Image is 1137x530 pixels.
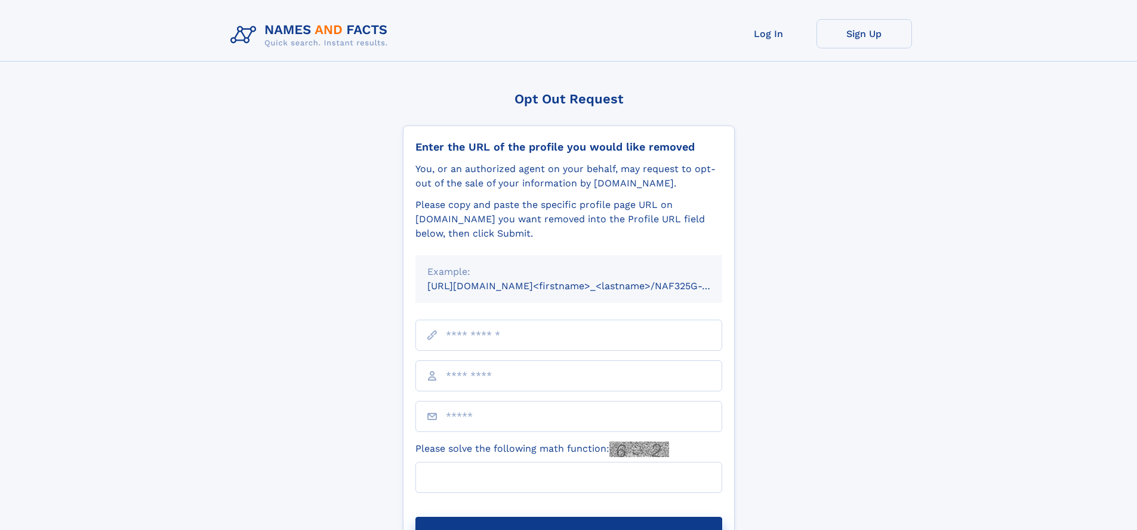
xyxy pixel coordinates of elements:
[415,442,669,457] label: Please solve the following math function:
[816,19,912,48] a: Sign Up
[415,140,722,154] div: Enter the URL of the profile you would like removed
[226,19,398,51] img: Logo Names and Facts
[427,265,710,279] div: Example:
[721,19,816,48] a: Log In
[415,162,722,191] div: You, or an authorized agent on your behalf, may request to opt-out of the sale of your informatio...
[415,198,722,241] div: Please copy and paste the specific profile page URL on [DOMAIN_NAME] you want removed into the Pr...
[403,91,735,106] div: Opt Out Request
[427,280,745,292] small: [URL][DOMAIN_NAME]<firstname>_<lastname>/NAF325G-xxxxxxxx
